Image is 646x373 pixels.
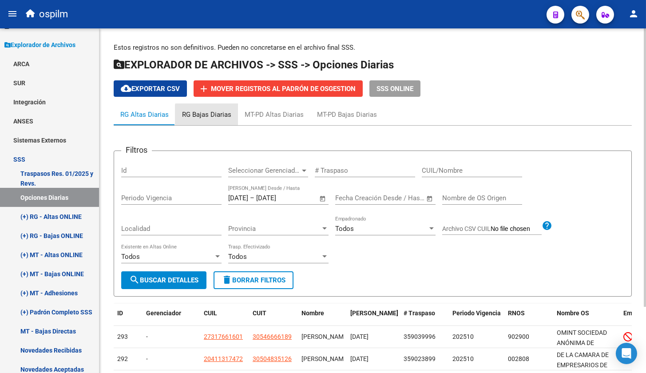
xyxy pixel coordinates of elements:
span: # Traspaso [404,310,435,317]
span: - [146,333,148,340]
span: 902900 [508,333,529,340]
span: Borrar Filtros [222,276,285,284]
datatable-header-cell: CUIL [200,304,249,333]
mat-icon: menu [7,8,18,19]
mat-icon: search [129,274,140,285]
span: CUIT [253,310,266,317]
span: Seleccionar Gerenciador [228,167,300,175]
span: Explorador de Archivos [4,40,75,50]
span: 359039996 [404,333,436,340]
div: RG Altas Diarias [120,110,169,119]
span: [PERSON_NAME] [301,333,349,340]
input: Fecha fin [256,194,299,202]
button: SSS ONLINE [369,80,420,97]
button: Borrar Filtros [214,271,293,289]
span: Provincia [228,225,321,233]
span: Todos [335,225,354,233]
span: 30504835126 [253,355,292,362]
span: [PERSON_NAME] [301,355,349,362]
datatable-header-cell: # Traspaso [400,304,449,333]
span: Gerenciador [146,310,181,317]
span: CUIL [204,310,217,317]
mat-icon: delete [222,274,232,285]
datatable-header-cell: Nombre [298,304,347,333]
span: SSS ONLINE [377,85,413,93]
div: [DATE] [350,332,396,342]
button: Buscar Detalles [121,271,206,289]
button: Exportar CSV [114,80,187,97]
span: Archivo CSV CUIL [442,225,491,232]
span: 202510 [452,333,474,340]
datatable-header-cell: Gerenciador [143,304,200,333]
input: Fecha fin [379,194,422,202]
button: Mover registros al PADRÓN de OsGestion [194,80,363,97]
datatable-header-cell: Periodo Vigencia [449,304,504,333]
h3: Filtros [121,144,152,156]
span: - [146,355,148,362]
span: 359023899 [404,355,436,362]
div: MT-PD Bajas Diarias [317,110,377,119]
div: [DATE] [350,354,396,364]
span: EXPLORADOR DE ARCHIVOS -> SSS -> Opciones Diarias [114,59,394,71]
span: OMINT SOCIEDAD ANÓNIMA DE SERVICIOS [557,329,607,357]
span: 292 [117,355,128,362]
span: Buscar Detalles [129,276,198,284]
div: MT-PD Altas Diarias [245,110,304,119]
span: 27317661601 [204,333,243,340]
span: ospilm [39,4,68,24]
mat-icon: person [628,8,639,19]
datatable-header-cell: CUIT [249,304,298,333]
div: Open Intercom Messenger [616,343,637,364]
datatable-header-cell: Nombre OS [553,304,620,333]
span: Nombre OS [557,310,589,317]
input: Fecha inicio [228,194,248,202]
span: Periodo Vigencia [452,310,501,317]
span: Mover registros al PADRÓN de OsGestion [211,85,356,93]
span: – [250,194,254,202]
span: Exportar CSV [121,85,180,93]
input: Fecha inicio [335,194,371,202]
span: 002808 [508,355,529,362]
span: Todos [121,253,140,261]
span: RNOS [508,310,525,317]
button: Open calendar [425,194,435,204]
mat-icon: cloud_download [121,83,131,94]
span: 202510 [452,355,474,362]
span: Todos [228,253,247,261]
datatable-header-cell: Fecha Traspaso [347,304,400,333]
div: RG Bajas Diarias [182,110,231,119]
p: Estos registros no son definitivos. Pueden no concretarse en el archivo final SSS. [114,43,632,52]
span: 20411317472 [204,355,243,362]
button: Open calendar [318,194,328,204]
input: Archivo CSV CUIL [491,225,542,233]
datatable-header-cell: RNOS [504,304,553,333]
mat-icon: help [542,220,552,231]
span: Nombre [301,310,324,317]
span: [PERSON_NAME] [350,310,398,317]
span: 293 [117,333,128,340]
span: ID [117,310,123,317]
span: 30546666189 [253,333,292,340]
mat-icon: add [198,83,209,94]
datatable-header-cell: ID [114,304,143,333]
